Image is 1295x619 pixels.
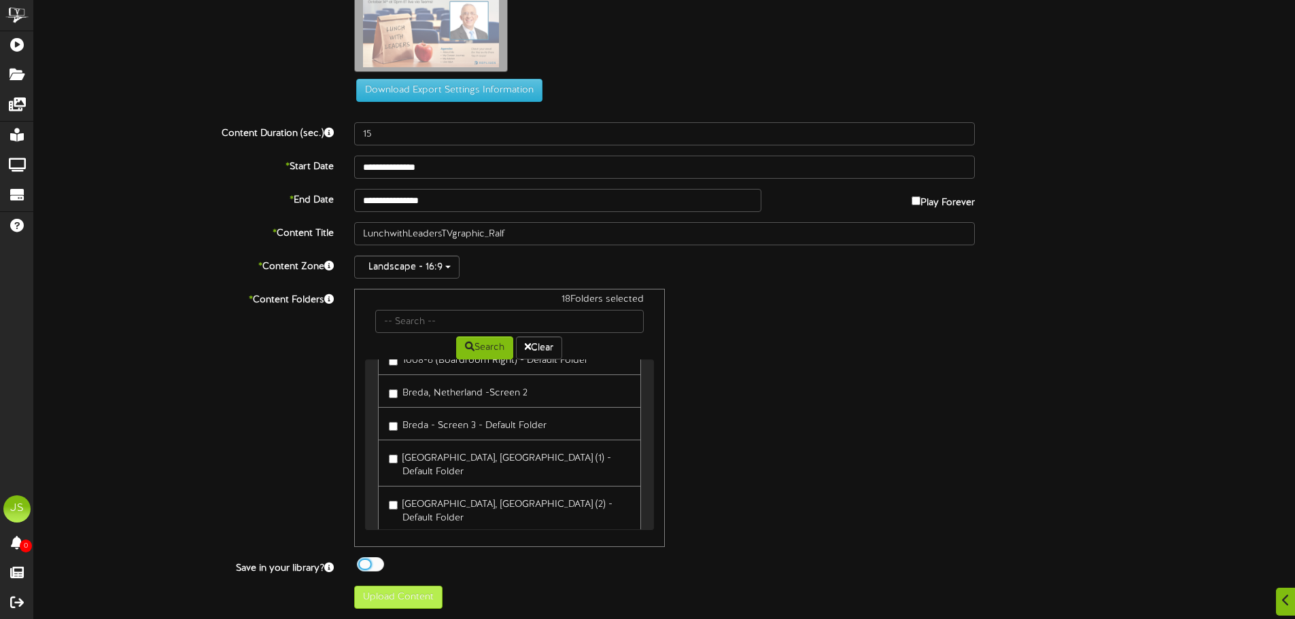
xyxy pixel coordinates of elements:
[389,357,398,366] input: 1008-6 (Boardroom Right) - Default Folder
[389,382,528,400] label: Breda, Netherland -Screen 2
[912,189,975,210] label: Play Forever
[389,422,398,431] input: Breda - Screen 3 - Default Folder
[389,389,398,398] input: Breda, Netherland -Screen 2
[354,222,975,245] input: Title of this Content
[389,501,398,510] input: [GEOGRAPHIC_DATA], [GEOGRAPHIC_DATA] (2) - Default Folder
[20,540,32,552] span: 0
[456,336,513,359] button: Search
[354,255,460,279] button: Landscape - 16:9
[24,222,344,241] label: Content Title
[24,289,344,307] label: Content Folders
[912,196,920,205] input: Play Forever
[389,455,398,463] input: [GEOGRAPHIC_DATA], [GEOGRAPHIC_DATA] (1) - Default Folder
[389,493,629,525] label: [GEOGRAPHIC_DATA], [GEOGRAPHIC_DATA] (2) - Default Folder
[375,310,643,333] input: -- Search --
[356,79,542,102] button: Download Export Settings Information
[24,557,344,576] label: Save in your library?
[349,86,542,96] a: Download Export Settings Information
[354,586,443,609] button: Upload Content
[24,189,344,207] label: End Date
[389,414,547,433] label: Breda - Screen 3 - Default Folder
[389,447,629,479] label: [GEOGRAPHIC_DATA], [GEOGRAPHIC_DATA] (1) - Default Folder
[24,156,344,174] label: Start Date
[365,293,653,310] div: 18 Folders selected
[3,495,31,523] div: JS
[24,255,344,274] label: Content Zone
[516,336,562,359] button: Clear
[24,122,344,141] label: Content Duration (sec.)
